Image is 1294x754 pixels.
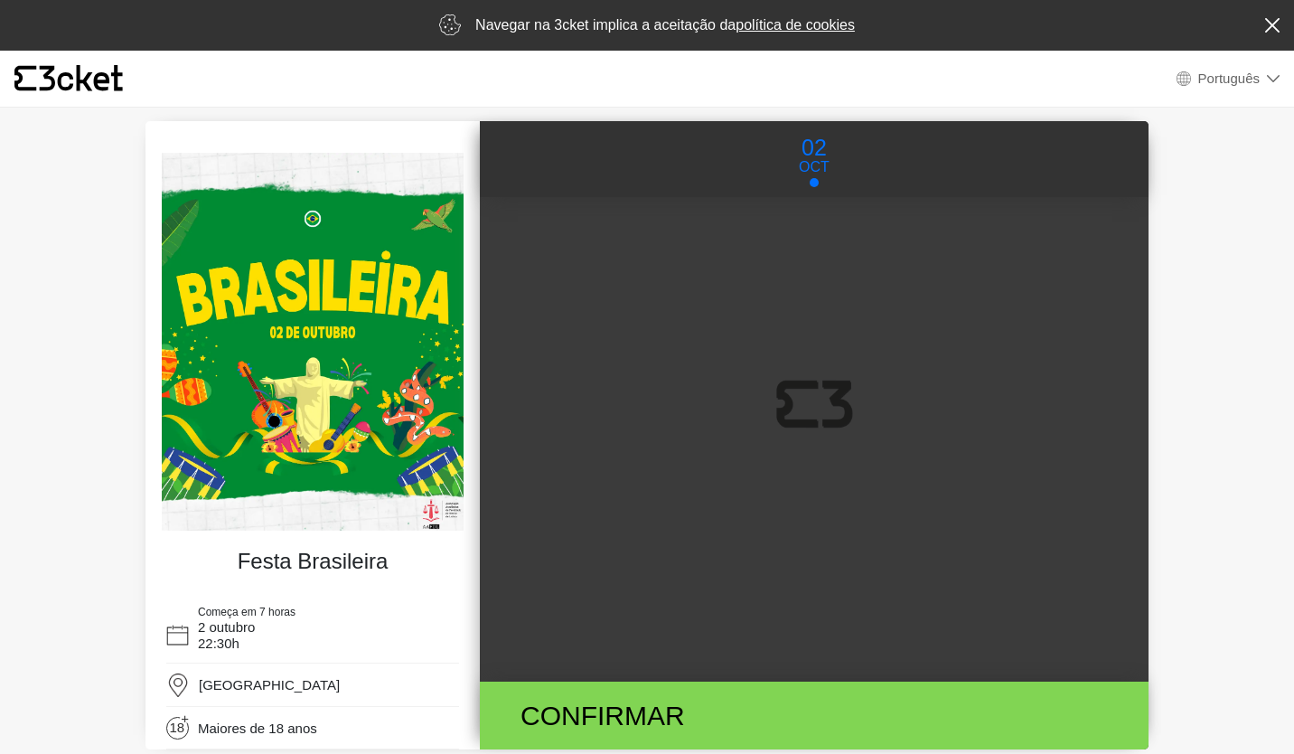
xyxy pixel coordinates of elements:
g: {' '} [14,66,36,91]
span: 2 outubro 22:30h [198,619,255,651]
span: 18 [170,720,191,740]
button: Confirmar [480,682,1149,749]
span: Maiores de 18 anos [198,721,317,737]
p: 02 [799,131,830,165]
h4: Festa Brasileira [171,549,455,575]
p: Oct [799,156,830,178]
img: 96531dda3d634d17aea5d9ed72761847.webp [162,153,464,531]
button: 02 Oct [780,130,849,188]
span: Começa em 7 horas [198,606,295,618]
span: + [180,714,190,723]
p: Navegar na 3cket implica a aceitação da [475,14,855,36]
a: política de cookies [736,17,855,33]
div: Confirmar [507,695,916,736]
span: [GEOGRAPHIC_DATA] [199,677,340,693]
